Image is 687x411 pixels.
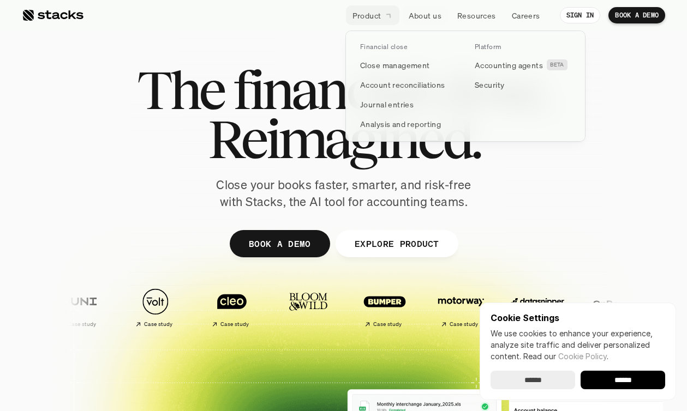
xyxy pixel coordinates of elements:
a: Privacy Policy [129,208,177,215]
a: Case study [118,282,189,332]
a: Case study [42,282,113,332]
p: Account reconciliations [360,79,445,90]
a: Security [468,75,577,94]
p: Close your books faster, smarter, and risk-free with Stacks, the AI tool for accounting teams. [207,177,480,210]
p: EXPLORE PRODUCT [354,235,439,251]
p: About us [409,10,441,21]
p: SIGN IN [566,11,594,19]
span: Reimagined. [207,114,480,164]
h2: Case study [142,321,171,328]
p: Close management [360,59,430,71]
a: BOOK A DEMO [608,7,665,23]
p: Resources [457,10,496,21]
p: Accounting agents [475,59,543,71]
a: SIGN IN [560,7,601,23]
a: EXPLORE PRODUCT [335,230,458,257]
span: financial [233,65,421,114]
span: Read our . [523,352,608,361]
a: Close management [354,55,463,75]
p: BOOK A DEMO [248,235,310,251]
a: Accounting agentsBETA [468,55,577,75]
p: Cookie Settings [491,313,665,322]
h2: Case study [448,321,477,328]
p: Security [475,79,504,90]
a: Account reconciliations [354,75,463,94]
p: Product [353,10,381,21]
a: Case study [348,282,419,332]
p: Platform [475,43,501,51]
span: The [137,65,224,114]
a: Journal entries [354,94,463,114]
a: About us [402,5,448,25]
p: Analysis and reporting [360,118,441,130]
p: Financial close [360,43,407,51]
a: Cookie Policy [558,352,607,361]
a: Analysis and reporting [354,114,463,134]
p: We use cookies to enhance your experience, analyze site traffic and deliver personalized content. [491,328,665,362]
a: Careers [505,5,547,25]
h2: Case study [219,321,248,328]
p: Careers [512,10,540,21]
h2: BETA [550,62,564,68]
p: Journal entries [360,99,414,110]
a: Case study [424,282,495,332]
a: Case study [195,282,266,332]
h2: Case study [372,321,401,328]
h2: Case study [66,321,95,328]
p: BOOK A DEMO [615,11,659,19]
a: Resources [451,5,503,25]
a: BOOK A DEMO [229,230,330,257]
